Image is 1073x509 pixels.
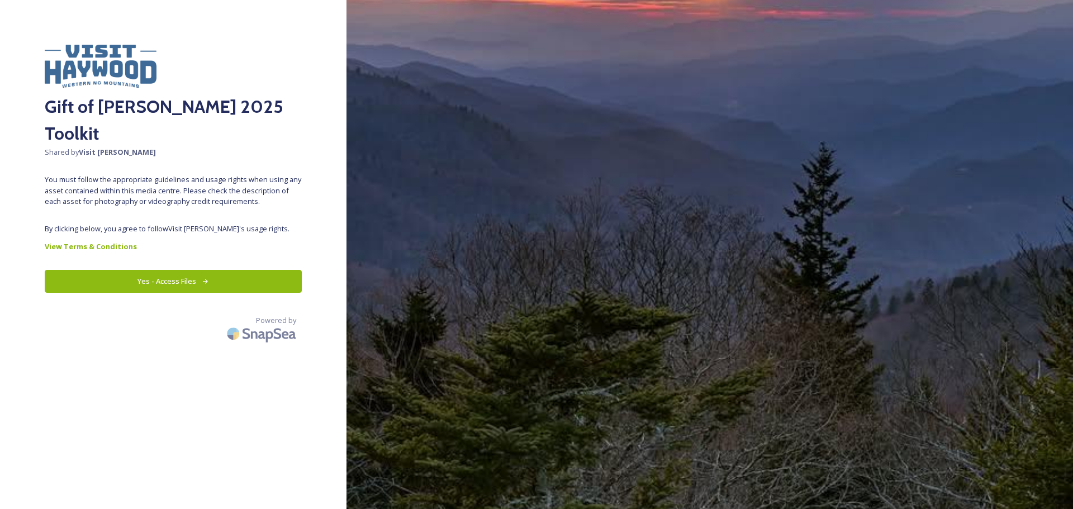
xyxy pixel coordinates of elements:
strong: Visit [PERSON_NAME] [79,147,156,157]
span: By clicking below, you agree to follow Visit [PERSON_NAME] 's usage rights. [45,223,302,234]
strong: View Terms & Conditions [45,241,137,251]
a: View Terms & Conditions [45,240,302,253]
span: Powered by [256,315,296,326]
span: Shared by [45,147,302,158]
img: SnapSea Logo [224,321,302,347]
img: visit-haywood-logo-white_120-wnc_mountain-blue-3292264819-e1727106323371.png [45,45,156,88]
h2: Gift of [PERSON_NAME] 2025 Toolkit [45,93,302,147]
span: You must follow the appropriate guidelines and usage rights when using any asset contained within... [45,174,302,207]
button: Yes - Access Files [45,270,302,293]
